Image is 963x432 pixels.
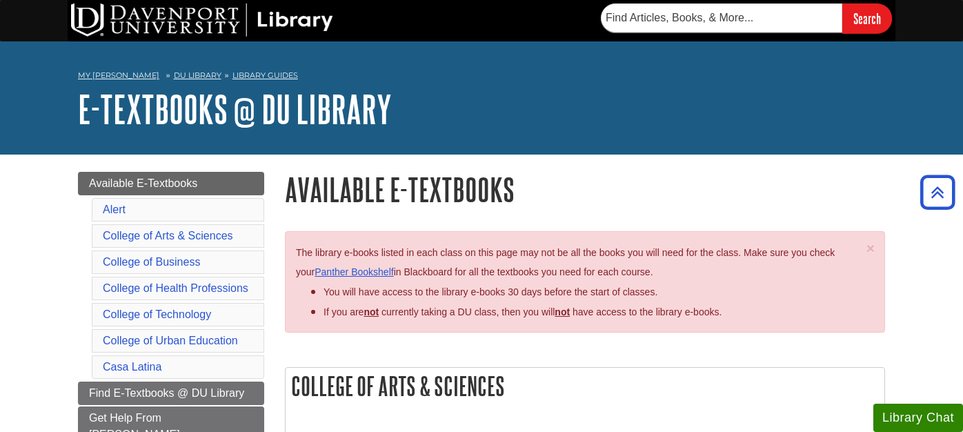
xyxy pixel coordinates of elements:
a: Find E-Textbooks @ DU Library [78,382,264,405]
a: DU Library [174,70,221,80]
a: Back to Top [915,183,960,202]
span: The library e-books listed in each class on this page may not be all the books you will need for ... [296,247,835,278]
a: College of Business [103,256,200,268]
span: Find E-Textbooks @ DU Library [89,387,244,399]
a: College of Arts & Sciences [103,230,233,242]
h1: Available E-Textbooks [285,172,885,207]
a: College of Urban Education [103,335,238,346]
a: E-Textbooks @ DU Library [78,88,392,130]
span: Available E-Textbooks [89,177,197,189]
img: DU Library [71,3,333,37]
a: Panther Bookshelf [315,266,393,277]
form: Searches DU Library's articles, books, and more [601,3,892,33]
span: × [866,240,875,256]
button: Close [866,241,875,255]
input: Search [842,3,892,33]
a: My [PERSON_NAME] [78,70,159,81]
strong: not [364,306,379,317]
a: Available E-Textbooks [78,172,264,195]
a: Library Guides [232,70,298,80]
h2: College of Arts & Sciences [286,368,884,404]
span: If you are currently taking a DU class, then you will have access to the library e-books. [324,306,722,317]
a: Casa Latina [103,361,161,373]
a: College of Technology [103,308,211,320]
a: College of Health Professions [103,282,248,294]
a: Alert [103,204,126,215]
span: You will have access to the library e-books 30 days before the start of classes. [324,286,657,297]
nav: breadcrumb [78,66,885,88]
input: Find Articles, Books, & More... [601,3,842,32]
button: Library Chat [873,404,963,432]
u: not [555,306,570,317]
